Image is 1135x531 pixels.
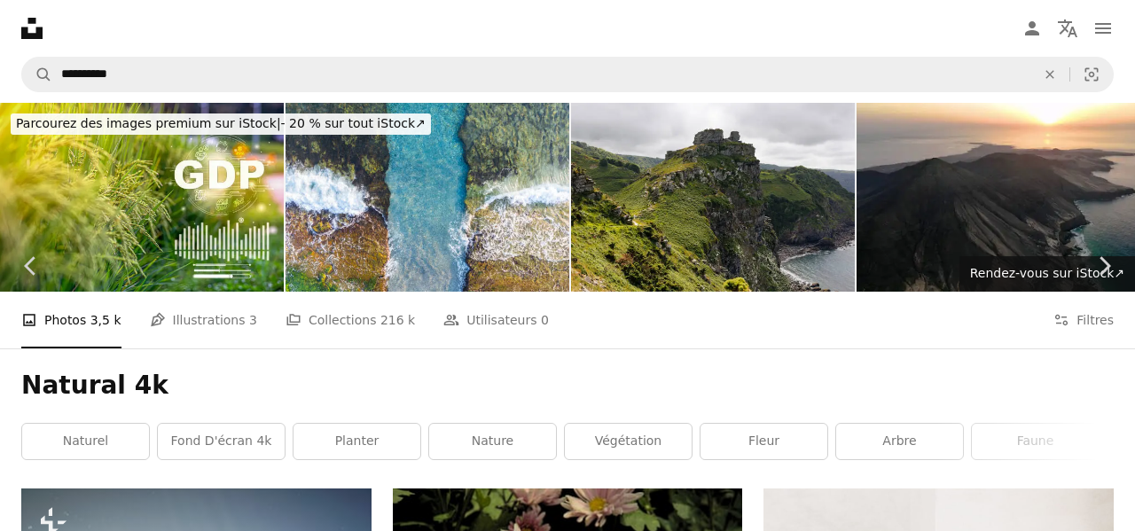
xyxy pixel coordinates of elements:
span: Parcourez des images premium sur iStock | [16,116,281,130]
span: 3 [249,310,257,330]
a: végétation [565,424,692,459]
button: Recherche de visuels [1070,58,1113,91]
h1: Natural 4k [21,370,1114,402]
button: Langue [1050,11,1085,46]
span: 216 k [380,310,415,330]
button: Rechercher sur Unsplash [22,58,52,91]
button: Filtres [1053,292,1114,348]
a: faune [972,424,1099,459]
a: nature [429,424,556,459]
img: Aerial drone shot of the blue turquoise sea reef and beach [286,103,569,292]
a: Rendez-vous sur iStock↗ [959,256,1135,292]
a: Utilisateurs 0 [443,292,549,348]
a: planter [294,424,420,459]
span: 0 [541,310,549,330]
span: Rendez-vous sur iStock ↗ [970,266,1124,280]
a: Suivant [1073,181,1135,351]
a: fleur [701,424,827,459]
a: Accueil — Unsplash [21,18,43,39]
div: - 20 % sur tout iStock ↗ [11,113,431,135]
button: Menu [1085,11,1121,46]
a: Illustrations 3 [150,292,257,348]
a: Collections 216 k [286,292,415,348]
a: Connexion / S’inscrire [1014,11,1050,46]
img: La vallée des rochers dans le nord du Devon, en Angleterre, à l’ouest du village de Lynton [571,103,855,292]
a: naturel [22,424,149,459]
button: Effacer [1030,58,1069,91]
a: arbre [836,424,963,459]
form: Rechercher des visuels sur tout le site [21,57,1114,92]
a: fond d'écran 4k [158,424,285,459]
